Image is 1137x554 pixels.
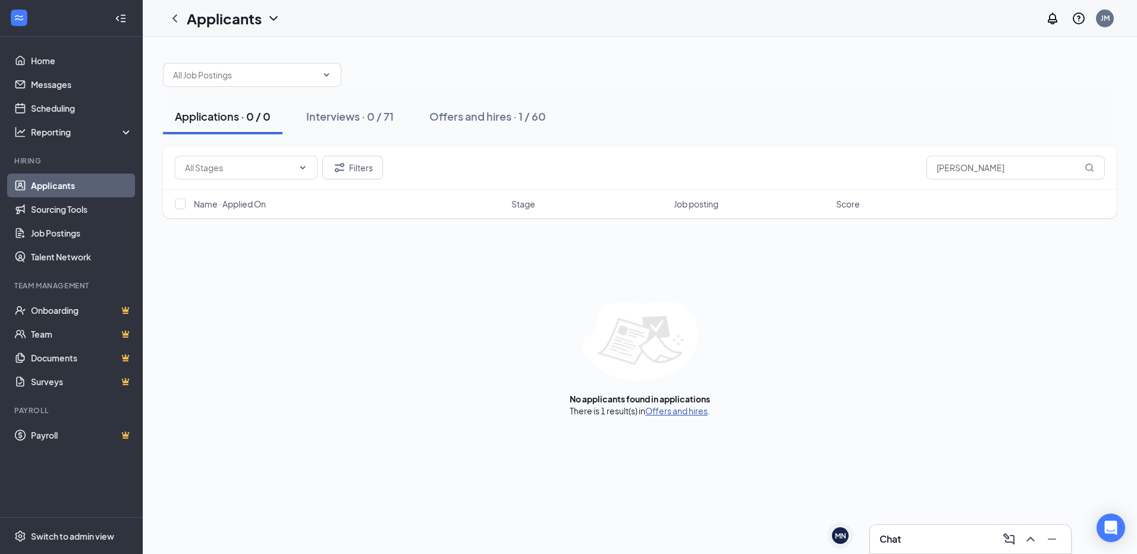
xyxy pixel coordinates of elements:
[570,405,710,417] div: There is 1 result(s) in .
[31,174,133,197] a: Applicants
[1101,13,1110,23] div: JM
[31,322,133,346] a: TeamCrown
[1021,530,1040,549] button: ChevronUp
[31,346,133,370] a: DocumentsCrown
[1045,532,1059,546] svg: Minimize
[880,533,901,546] h3: Chat
[14,530,26,542] svg: Settings
[173,68,317,81] input: All Job Postings
[14,126,26,138] svg: Analysis
[31,298,133,322] a: OnboardingCrown
[13,12,25,24] svg: WorkstreamLogo
[332,160,347,175] svg: Filter
[31,49,133,73] a: Home
[31,96,133,120] a: Scheduling
[1042,530,1061,549] button: Minimize
[175,109,271,124] div: Applications · 0 / 0
[926,156,1105,180] input: Search in applications
[429,109,546,124] div: Offers and hires · 1 / 60
[185,161,293,174] input: All Stages
[582,301,698,381] img: empty-state
[31,126,133,138] div: Reporting
[14,156,130,166] div: Hiring
[31,221,133,245] a: Job Postings
[322,70,331,80] svg: ChevronDown
[14,281,130,291] div: Team Management
[266,11,281,26] svg: ChevronDown
[298,163,307,172] svg: ChevronDown
[1072,11,1086,26] svg: QuestionInfo
[31,73,133,96] a: Messages
[322,156,383,180] button: Filter Filters
[570,393,710,405] div: No applicants found in applications
[1045,11,1060,26] svg: Notifications
[194,198,266,210] span: Name · Applied On
[511,198,535,210] span: Stage
[1085,163,1094,172] svg: MagnifyingGlass
[1097,514,1125,542] div: Open Intercom Messenger
[31,245,133,269] a: Talent Network
[31,370,133,394] a: SurveysCrown
[31,197,133,221] a: Sourcing Tools
[1023,532,1038,546] svg: ChevronUp
[14,405,130,415] div: Payroll
[306,109,394,124] div: Interviews · 0 / 71
[645,405,708,416] a: Offers and hires
[674,198,718,210] span: Job posting
[168,11,182,26] svg: ChevronLeft
[31,423,133,447] a: PayrollCrown
[115,12,127,24] svg: Collapse
[835,531,846,541] div: MN
[1000,530,1019,549] button: ComposeMessage
[1002,532,1016,546] svg: ComposeMessage
[187,8,262,29] h1: Applicants
[836,198,860,210] span: Score
[31,530,114,542] div: Switch to admin view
